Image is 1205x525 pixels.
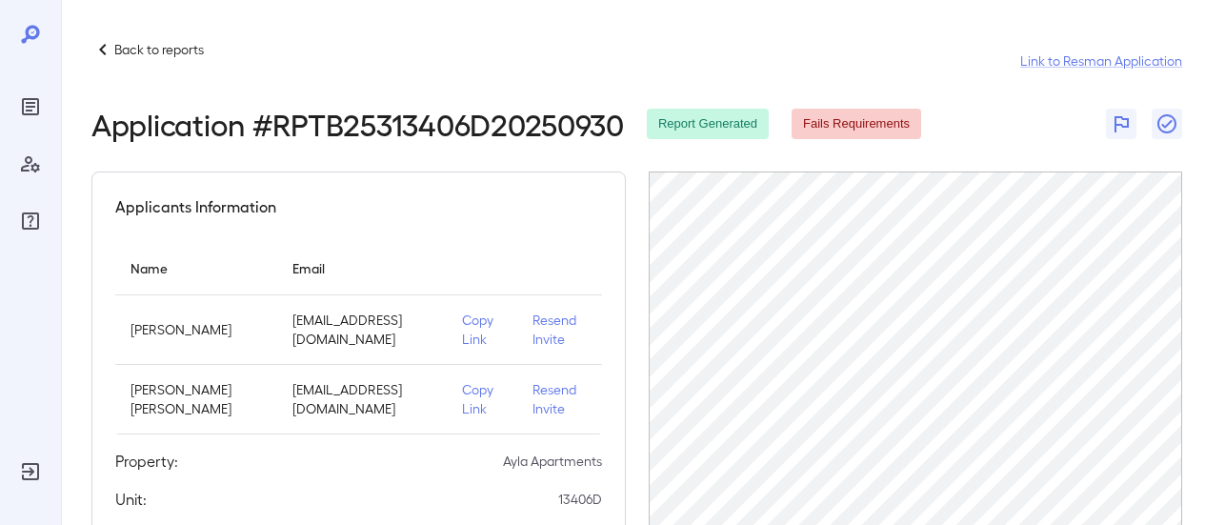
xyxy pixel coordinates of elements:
h5: Property: [115,450,178,473]
th: Name [115,241,277,295]
p: [PERSON_NAME] [PERSON_NAME] [131,380,262,418]
h5: Unit: [115,488,147,511]
span: Fails Requirements [792,115,921,133]
button: Flag Report [1106,109,1136,139]
p: Copy Link [462,380,501,418]
a: Link to Resman Application [1020,51,1182,71]
div: Reports [15,91,46,122]
table: simple table [115,241,602,434]
p: [EMAIL_ADDRESS][DOMAIN_NAME] [292,380,432,418]
h2: Application # RPTB25313406D20250930 [91,107,624,141]
p: Ayla Apartments [503,452,602,471]
div: FAQ [15,206,46,236]
th: Email [277,241,447,295]
p: [PERSON_NAME] [131,320,262,339]
p: Resend Invite [532,311,587,349]
p: [EMAIL_ADDRESS][DOMAIN_NAME] [292,311,432,349]
h5: Applicants Information [115,195,276,218]
p: Back to reports [114,40,204,59]
span: Report Generated [647,115,769,133]
div: Log Out [15,456,46,487]
p: Resend Invite [532,380,587,418]
p: Copy Link [462,311,501,349]
button: Close Report [1152,109,1182,139]
p: 13406D [558,490,602,509]
div: Manage Users [15,149,46,179]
